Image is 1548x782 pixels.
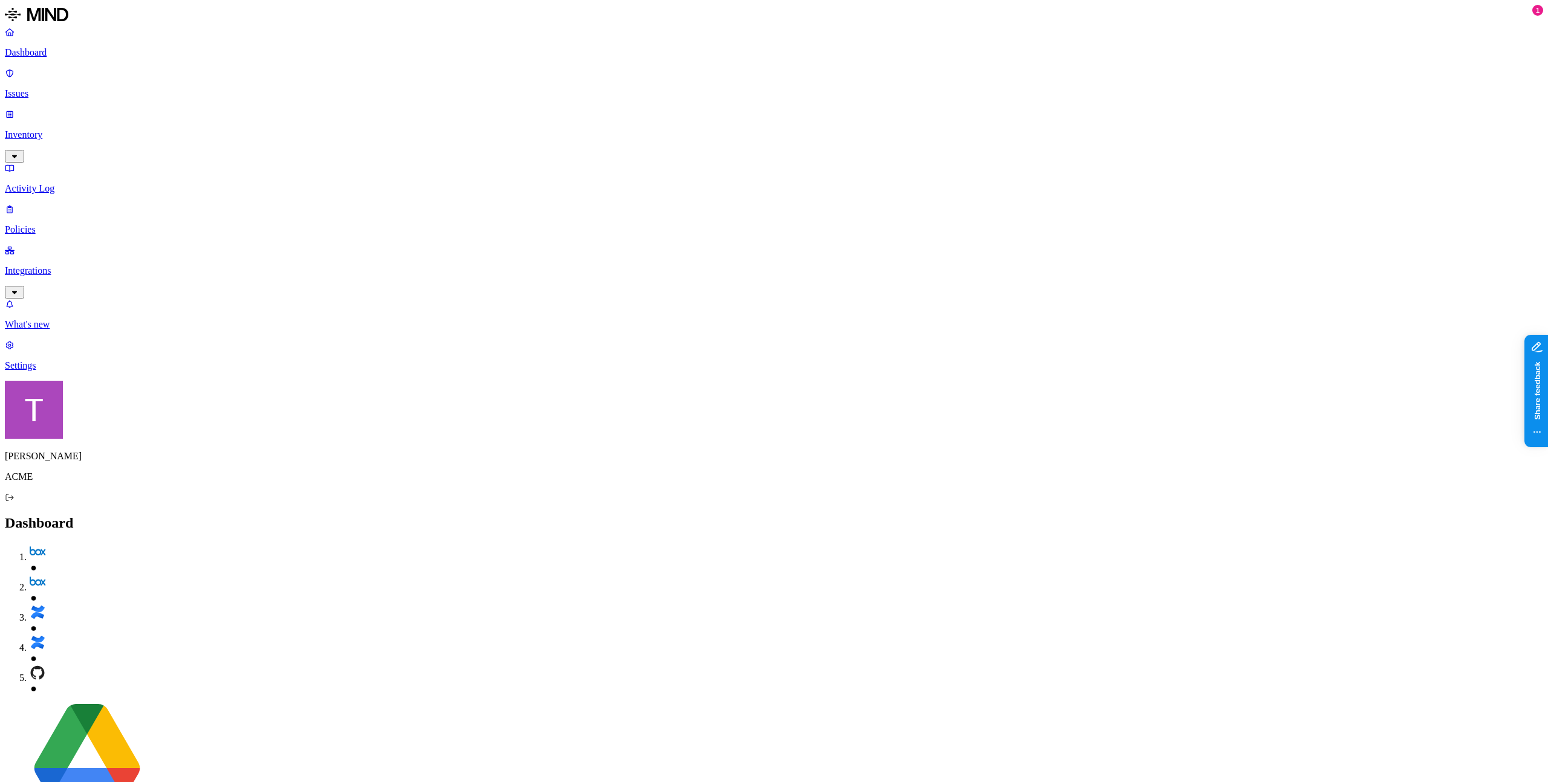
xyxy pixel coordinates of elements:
[5,245,1543,297] a: Integrations
[1532,5,1543,16] div: 1
[29,543,46,560] img: box.svg
[5,471,1543,482] p: ACME
[5,47,1543,58] p: Dashboard
[29,664,46,681] img: github.svg
[5,515,1543,531] h2: Dashboard
[5,163,1543,194] a: Activity Log
[29,604,46,621] img: confluence.svg
[5,340,1543,371] a: Settings
[5,204,1543,235] a: Policies
[5,319,1543,330] p: What's new
[5,27,1543,58] a: Dashboard
[5,224,1543,235] p: Policies
[5,109,1543,161] a: Inventory
[5,381,63,439] img: Tzvi Shir-Vaknin
[5,299,1543,330] a: What's new
[5,265,1543,276] p: Integrations
[29,634,46,651] img: confluence.svg
[5,68,1543,99] a: Issues
[5,5,1543,27] a: MIND
[29,574,46,590] img: box.svg
[5,5,68,24] img: MIND
[5,360,1543,371] p: Settings
[5,88,1543,99] p: Issues
[5,129,1543,140] p: Inventory
[5,183,1543,194] p: Activity Log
